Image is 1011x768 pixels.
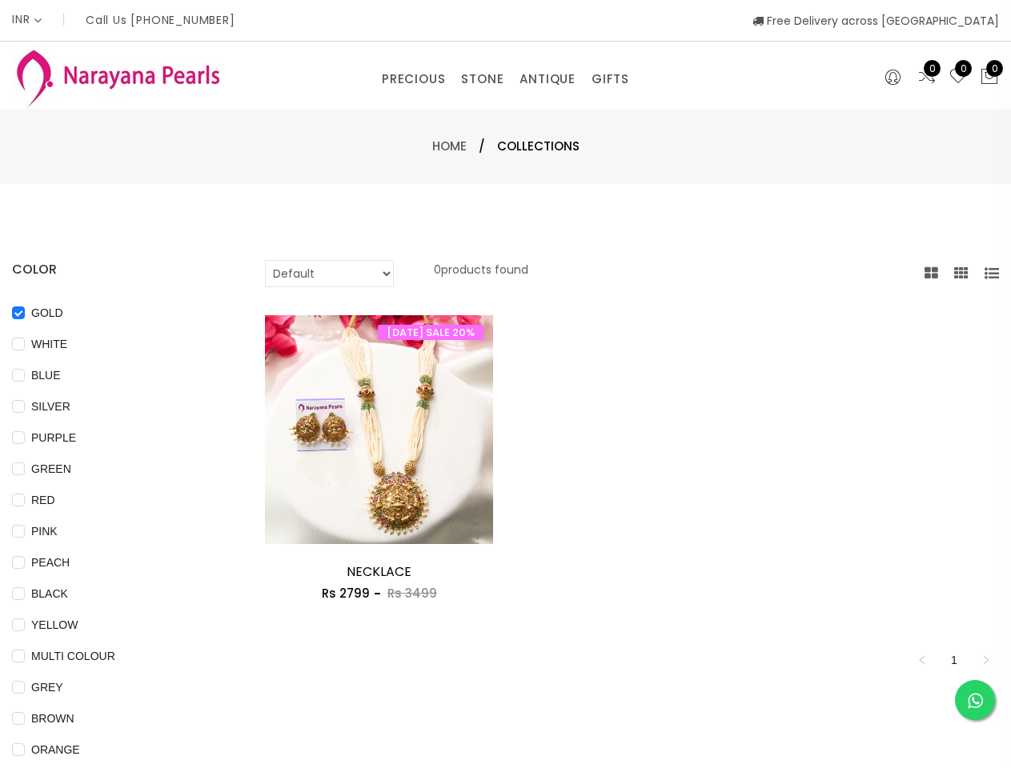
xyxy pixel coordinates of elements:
span: PINK [25,522,64,540]
span: [DATE] SALE 20% [378,325,483,340]
span: RED [25,491,62,509]
span: BROWN [25,710,81,727]
span: GREEN [25,460,78,478]
button: left [909,647,935,673]
span: 0 [986,60,1003,77]
li: 1 [941,647,967,673]
li: Previous Page [909,647,935,673]
span: Rs 2799 [322,585,370,602]
span: PEACH [25,554,76,571]
span: ORANGE [25,741,86,758]
a: 0 [949,67,968,88]
a: 0 [917,67,937,88]
span: 0 [955,60,972,77]
span: Collections [497,137,580,156]
span: MULTI COLOUR [25,647,122,665]
a: GIFTS [592,67,629,91]
span: SILVER [25,398,77,415]
p: Call Us [PHONE_NUMBER] [86,14,235,26]
button: right [973,647,999,673]
p: 0 products found [434,260,528,287]
li: Next Page [973,647,999,673]
span: 0 [924,60,941,77]
span: right [981,655,991,665]
span: / [479,137,485,156]
span: PURPLE [25,429,82,446]
span: left [917,655,927,665]
span: GOLD [25,304,70,322]
a: Home [432,138,467,154]
span: BLACK [25,585,74,602]
h4: COLOR [12,260,217,279]
a: STONE [461,67,503,91]
span: YELLOW [25,616,84,634]
a: PRECIOUS [382,67,445,91]
a: ANTIQUE [520,67,576,91]
span: BLUE [25,366,67,384]
a: NECKLACE [347,562,411,581]
a: 1 [942,648,966,672]
span: Rs 3499 [387,585,437,602]
span: WHITE [25,335,74,353]
span: Free Delivery across [GEOGRAPHIC_DATA] [752,13,999,29]
button: 0 [980,67,999,88]
span: GREY [25,678,70,696]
